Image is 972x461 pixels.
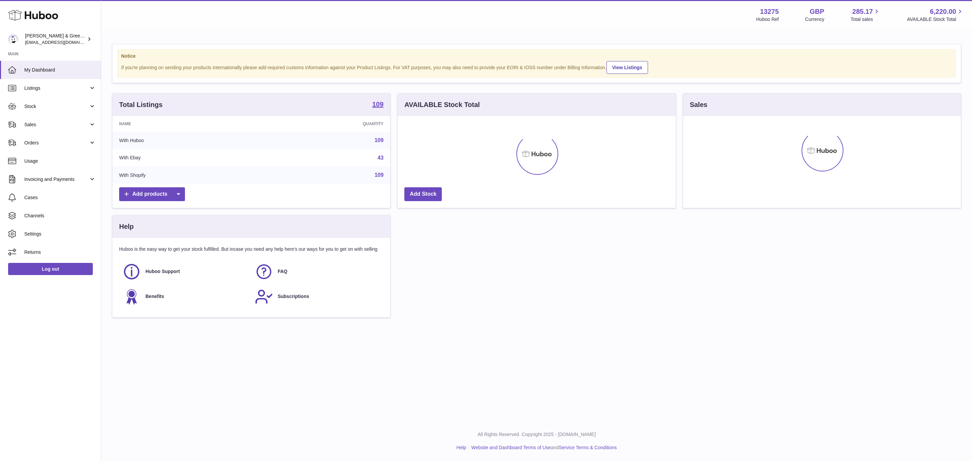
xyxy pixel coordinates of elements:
[850,16,881,23] span: Total sales
[24,85,89,91] span: Listings
[24,140,89,146] span: Orders
[278,293,309,300] span: Subscriptions
[24,158,96,164] span: Usage
[469,444,617,451] li: and
[121,53,952,59] strong: Notice
[907,16,964,23] span: AVAILABLE Stock Total
[119,100,163,109] h3: Total Listings
[457,445,466,450] a: Help
[375,172,384,178] a: 109
[262,116,390,132] th: Quantity
[119,187,185,201] a: Add products
[930,7,956,16] span: 6,220.00
[24,249,96,255] span: Returns
[112,166,262,184] td: With Shopify
[372,101,383,109] a: 109
[107,431,967,438] p: All Rights Reserved. Copyright 2025 - [DOMAIN_NAME]
[121,60,952,74] div: If you're planning on sending your products internationally please add required customs informati...
[375,137,384,143] a: 109
[145,268,180,275] span: Huboo Support
[145,293,164,300] span: Benefits
[24,231,96,237] span: Settings
[404,100,480,109] h3: AVAILABLE Stock Total
[25,39,99,45] span: [EMAIL_ADDRESS][DOMAIN_NAME]
[850,7,881,23] a: 285.17 Total sales
[756,16,779,23] div: Huboo Ref
[8,263,93,275] a: Log out
[559,445,617,450] a: Service Terms & Conditions
[471,445,551,450] a: Website and Dashboard Terms of Use
[119,246,383,252] p: Huboo is the easy way to get your stock fulfilled. But incase you need any help here's our ways f...
[123,263,248,281] a: Huboo Support
[112,149,262,167] td: With Ebay
[25,33,86,46] div: [PERSON_NAME] & Green Ltd
[255,288,380,306] a: Subscriptions
[907,7,964,23] a: 6,220.00 AVAILABLE Stock Total
[805,16,825,23] div: Currency
[378,155,384,161] a: 43
[24,103,89,110] span: Stock
[24,213,96,219] span: Channels
[372,101,383,108] strong: 109
[112,116,262,132] th: Name
[852,7,873,16] span: 285.17
[24,67,96,73] span: My Dashboard
[8,34,18,44] img: internalAdmin-13275@internal.huboo.com
[24,121,89,128] span: Sales
[810,7,824,16] strong: GBP
[24,194,96,201] span: Cases
[123,288,248,306] a: Benefits
[255,263,380,281] a: FAQ
[690,100,707,109] h3: Sales
[119,222,134,231] h3: Help
[24,176,89,183] span: Invoicing and Payments
[404,187,442,201] a: Add Stock
[278,268,288,275] span: FAQ
[760,7,779,16] strong: 13275
[606,61,648,74] a: View Listings
[112,132,262,149] td: With Huboo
